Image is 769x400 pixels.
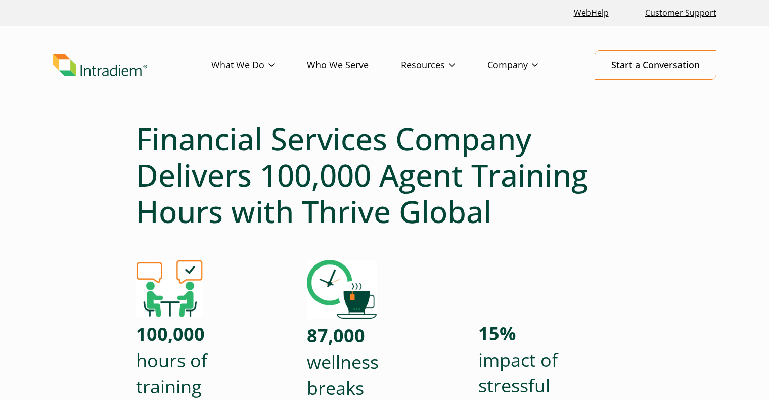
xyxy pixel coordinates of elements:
a: Link opens in a new window [570,2,613,24]
h1: Financial Services Company Delivers 100,000 Agent Training Hours with Thrive Global [136,120,634,230]
strong: 87,000 [307,323,365,348]
strong: 100,000 [136,322,205,346]
img: Intradiem [53,54,147,77]
a: What We Do [211,51,307,80]
a: Resources [401,51,487,80]
a: Customer Support [641,2,720,24]
a: Company [487,51,570,80]
a: Who We Serve [307,51,401,80]
a: Link to homepage of Intradiem [53,54,211,77]
strong: 15% [478,321,516,346]
a: Start a Conversation [595,50,716,80]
